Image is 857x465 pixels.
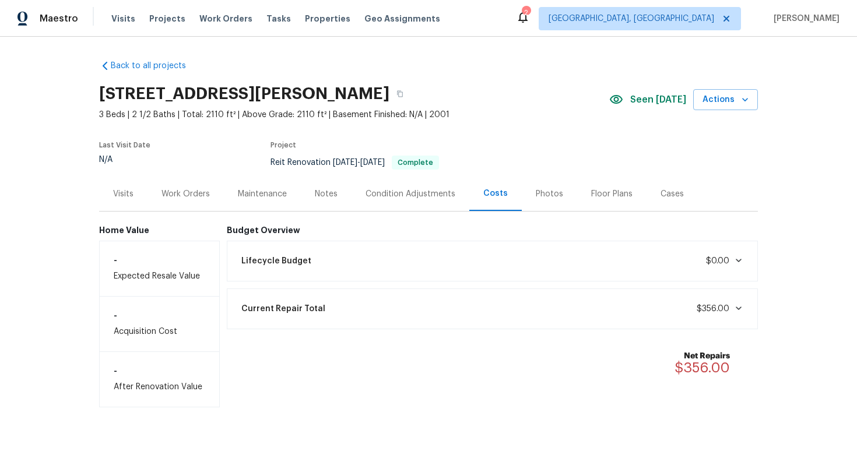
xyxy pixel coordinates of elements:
h6: - [114,366,205,375]
div: Visits [113,188,134,200]
div: N/A [99,156,150,164]
span: - [333,158,385,167]
span: Lifecycle Budget [241,255,311,267]
span: $356.00 [675,361,730,375]
div: Expected Resale Value [99,241,220,297]
div: Photos [536,188,563,200]
span: [DATE] [360,158,385,167]
div: 2 [522,7,530,19]
span: Projects [149,13,185,24]
div: Cases [661,188,684,200]
div: Costs [483,188,508,199]
span: [DATE] [333,158,357,167]
h6: Home Value [99,226,220,235]
div: Notes [315,188,338,200]
div: Acquisition Cost [99,297,220,351]
h2: [STREET_ADDRESS][PERSON_NAME] [99,88,389,100]
span: Seen [DATE] [630,94,686,105]
span: Project [271,142,296,149]
span: Properties [305,13,350,24]
span: $0.00 [706,257,729,265]
div: After Renovation Value [99,351,220,407]
span: $356.00 [697,305,729,313]
div: Maintenance [238,188,287,200]
span: Geo Assignments [364,13,440,24]
div: Floor Plans [591,188,633,200]
span: Tasks [266,15,291,23]
span: Actions [703,93,749,107]
span: Current Repair Total [241,303,325,315]
span: [PERSON_NAME] [769,13,840,24]
span: Maestro [40,13,78,24]
h6: - [114,311,205,320]
div: Condition Adjustments [366,188,455,200]
span: 3 Beds | 2 1/2 Baths | Total: 2110 ft² | Above Grade: 2110 ft² | Basement Finished: N/A | 2001 [99,109,609,121]
h6: - [114,255,205,265]
span: Last Visit Date [99,142,150,149]
button: Actions [693,89,758,111]
span: Work Orders [199,13,252,24]
span: [GEOGRAPHIC_DATA], [GEOGRAPHIC_DATA] [549,13,714,24]
button: Copy Address [389,83,410,104]
b: Net Repairs [675,350,730,362]
span: Visits [111,13,135,24]
a: Back to all projects [99,60,211,72]
div: Work Orders [161,188,210,200]
span: Complete [393,159,438,166]
span: Reit Renovation [271,158,439,167]
h6: Budget Overview [227,226,758,235]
